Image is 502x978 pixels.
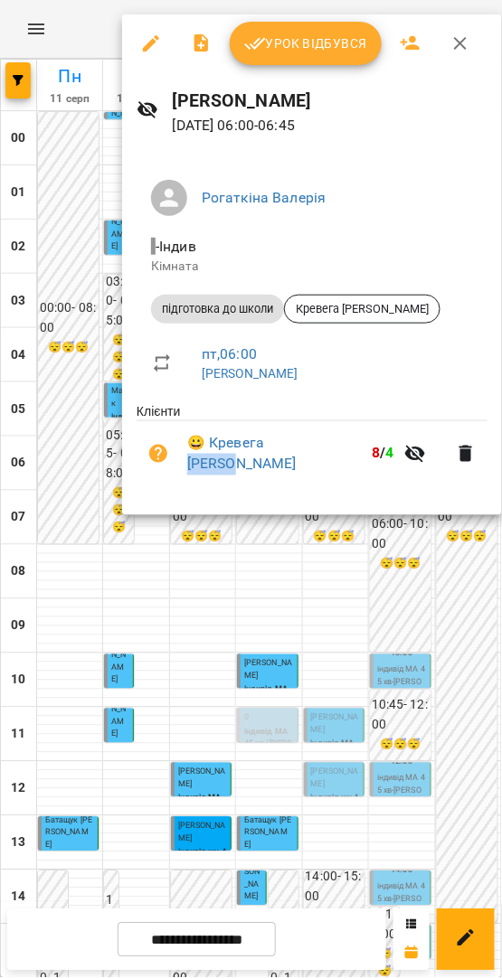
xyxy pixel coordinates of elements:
a: Рогаткіна Валерія [202,189,327,206]
a: [PERSON_NAME] [202,366,298,381]
p: Кімната [151,258,473,276]
a: пт , 06:00 [202,345,257,362]
button: Урок відбувся [230,22,382,65]
div: Кревега [PERSON_NAME] [284,295,440,324]
span: 4 [385,445,393,462]
h6: [PERSON_NAME] [173,87,488,115]
span: підготовка до школи [151,301,284,317]
p: [DATE] 06:00 - 06:45 [173,115,488,136]
a: 😀 Кревега [PERSON_NAME] [187,432,365,475]
span: - Індив [151,238,200,255]
span: 8 [372,445,380,462]
span: Урок відбувся [244,33,367,54]
button: Візит ще не сплачено. Додати оплату? [137,432,180,475]
b: / [372,445,393,462]
ul: Клієнти [137,402,488,493]
span: Кревега [PERSON_NAME] [285,301,440,317]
